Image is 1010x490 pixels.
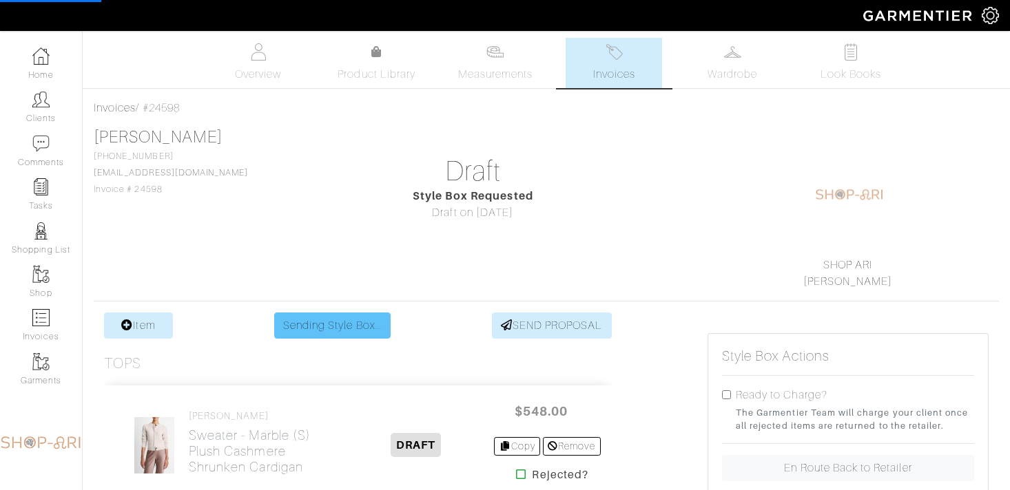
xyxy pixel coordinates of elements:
[982,7,999,24] img: gear-icon-white-bd11855cb880d31180b6d7d6211b90ccbf57a29d726f0c71d8c61bd08dd39cc2.png
[332,155,613,188] h1: Draft
[32,309,50,326] img: orders-icon-0abe47150d42831381b5fb84f609e132dff9fe21cb692f30cb5eec754e2cba89.png
[332,204,613,221] div: Draft on [DATE]
[724,43,741,61] img: wardrobe-487a4870c1b7c33e795ec22d11cfc2ed9d08956e64fb3008fe2437562e282088.svg
[856,3,982,28] img: garmentier-logo-header-white-b43fb05a5012e4ada735d5af1a66efaba907eab6374d6393d1fbf88cb4ef424d.png
[32,135,50,152] img: comment-icon-a0a6a9ef722e966f86d9cbdc48e553b5cf19dbc54f86b18d962a5391bc8f6eb6.png
[210,38,307,88] a: Overview
[736,406,974,432] small: The Garmentier Team will charge your client once all rejected items are returned to the retailer.
[823,259,872,271] a: SHOP ARI
[94,168,248,178] a: [EMAIL_ADDRESS][DOMAIN_NAME]
[821,66,882,83] span: Look Books
[32,47,50,65] img: dashboard-icon-dbcd8f5a0b271acd01030246c82b418ddd0df26cd7fceb0bd07c9910d44c42f6.png
[684,38,781,88] a: Wardrobe
[94,100,999,116] div: / #24598
[606,43,623,61] img: orders-27d20c2124de7fd6de4e0e44c1d41de31381a507db9b33961299e4e07d508b8c.svg
[32,266,50,283] img: garments-icon-b7da505a4dc4fd61783c78ac3ca0ef83fa9d6f193b1c9dc38574b1d14d53ca28.png
[94,102,136,114] a: Invoices
[94,151,248,194] span: [PHONE_NUMBER] Invoice # 24598
[32,178,50,195] img: reminder-icon-8004d30b9f0a5d33ae49ab947aed9ed385cf756f9e5892f1edd6e32f2345188e.png
[486,43,504,61] img: measurements-466bbee1fd09ba9460f595b01e5d73f9e2bff037440d3c8f018324cb6cdf7a4a.svg
[94,128,223,146] a: [PERSON_NAME]
[134,416,176,474] img: d4qQAqnvSuRVznDonZs21KJ8
[104,355,141,372] h3: Tops
[447,38,544,88] a: Measurements
[189,410,338,475] a: [PERSON_NAME] Sweater - Marble (S)Plush Cashmere Shrunken Cardigan
[391,433,441,457] span: DRAFT
[722,348,829,364] h5: Style Box Actions
[708,66,757,83] span: Wardrobe
[843,43,860,61] img: todo-9ac3debb85659649dc8f770b8b6100bb5dab4b48dedcbae339e5042a72dfd3cc.svg
[338,66,415,83] span: Product Library
[566,38,662,88] a: Invoices
[593,66,635,83] span: Invoices
[803,275,893,288] a: [PERSON_NAME]
[189,410,338,422] h4: [PERSON_NAME]
[32,353,50,370] img: garments-icon-b7da505a4dc4fd61783c78ac3ca0ef83fa9d6f193b1c9dc38574b1d14d53ca28.png
[249,43,267,61] img: basicinfo-40fd8af6dae0f16599ec9e87c0ef1c0a1fdea2edbe929e3d69a839185d80c458.svg
[104,312,173,339] a: Item
[458,66,533,83] span: Measurements
[274,312,391,339] a: Sending Style Box...
[543,437,600,456] a: Remove
[32,222,50,239] img: stylists-icon-eb353228a002819b7ec25b43dbf5f0378dd9e0616d9560372ff212230b889e62.png
[803,38,899,88] a: Look Books
[815,160,884,229] img: 1604236452839.png.png
[492,312,612,339] a: SEND PROPOSAL
[736,387,827,403] label: Ready to Charge?
[499,396,582,426] span: $548.00
[235,66,281,83] span: Overview
[329,44,425,83] a: Product Library
[189,427,338,475] h2: Sweater - Marble (S) Plush Cashmere Shrunken Cardigan
[722,455,974,481] a: En Route Back to Retailer
[494,437,540,456] a: Copy
[32,91,50,108] img: clients-icon-6bae9207a08558b7cb47a8932f037763ab4055f8c8b6bfacd5dc20c3e0201464.png
[532,467,588,483] strong: Rejected?
[332,188,613,204] div: Style Box Requested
